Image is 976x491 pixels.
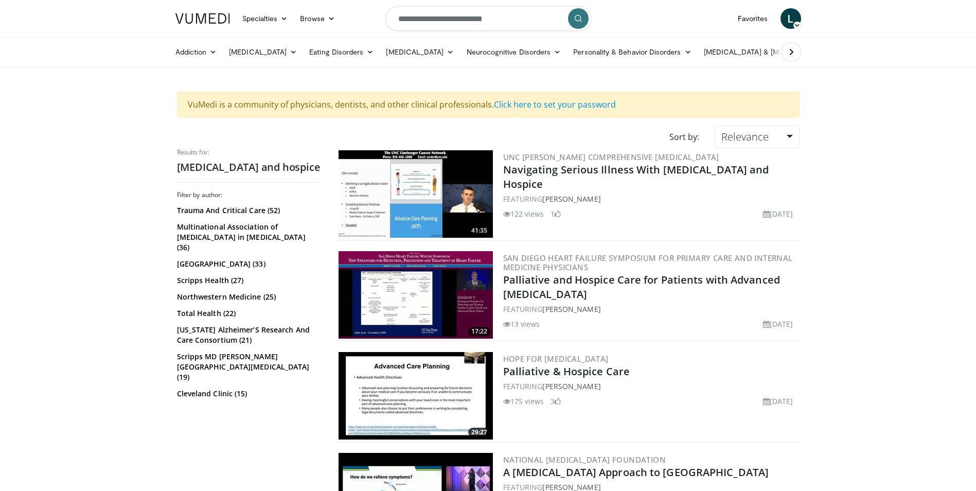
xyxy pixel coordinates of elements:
[460,42,567,62] a: Neurocognitive Disorders
[732,8,774,29] a: Favorites
[503,304,797,314] div: FEATURING
[503,319,540,329] li: 13 views
[339,251,493,339] img: 913d845d-c702-494d-91f0-dc486a9fa74e.300x170_q85_crop-smart_upscale.jpg
[468,428,490,437] span: 29:27
[503,253,793,272] a: San Diego Heart Failure Symposium for Primary Care and Internal Medicine Physicians
[169,42,223,62] a: Addiction
[503,381,797,392] div: FEATURING
[468,327,490,336] span: 17:22
[177,325,318,345] a: [US_STATE] Alzheimer’S Research And Care Consortium (21)
[177,205,318,216] a: Trauma And Critical Care (52)
[503,454,666,465] a: National [MEDICAL_DATA] Foundation
[503,364,630,378] a: Palliative & Hospice Care
[763,396,793,407] li: [DATE]
[339,150,493,238] a: 41:35
[551,396,561,407] li: 3
[503,396,544,407] li: 175 views
[542,381,600,391] a: [PERSON_NAME]
[551,208,561,219] li: 1
[715,126,799,148] a: Relevance
[385,6,591,31] input: Search topics, interventions
[339,150,493,238] img: efca5589-110f-4c77-b20c-2a8f9f23fa51.300x170_q85_crop-smart_upscale.jpg
[542,304,600,314] a: [PERSON_NAME]
[177,92,800,117] div: VuMedi is a community of physicians, dentists, and other clinical professionals.
[503,465,769,479] a: A [MEDICAL_DATA] Approach to [GEOGRAPHIC_DATA]
[339,352,493,440] a: 29:27
[177,308,318,319] a: Total Health (22)
[294,8,341,29] a: Browse
[380,42,460,62] a: [MEDICAL_DATA]
[339,352,493,440] img: 3e3ab53c-6e75-4ad9-801c-bd9c2b14071e.300x170_q85_crop-smart_upscale.jpg
[175,13,230,24] img: VuMedi Logo
[503,163,769,191] a: Navigating Serious Illness With [MEDICAL_DATA] and Hospice
[763,319,793,329] li: [DATE]
[494,99,616,110] a: Click here to set your password
[177,161,321,174] h2: [MEDICAL_DATA] and hospice
[698,42,845,62] a: [MEDICAL_DATA] & [MEDICAL_DATA]
[236,8,294,29] a: Specialties
[721,130,769,144] span: Relevance
[303,42,380,62] a: Eating Disorders
[177,191,321,199] h3: Filter by author:
[177,275,318,286] a: Scripps Health (27)
[177,222,318,253] a: Multinational Association of [MEDICAL_DATA] in [MEDICAL_DATA] (36)
[503,354,609,364] a: Hope for [MEDICAL_DATA]
[503,152,719,162] a: UNC [PERSON_NAME] Comprehensive [MEDICAL_DATA]
[177,352,318,382] a: Scripps MD [PERSON_NAME][GEOGRAPHIC_DATA][MEDICAL_DATA] (19)
[177,292,318,302] a: Northwestern Medicine (25)
[780,8,801,29] a: L
[503,194,797,204] div: FEATURING
[223,42,303,62] a: [MEDICAL_DATA]
[567,42,697,62] a: Personality & Behavior Disorders
[503,208,544,219] li: 122 views
[763,208,793,219] li: [DATE]
[177,148,321,156] p: Results for:
[177,389,318,399] a: Cleveland Clinic (15)
[339,251,493,339] a: 17:22
[662,126,707,148] div: Sort by:
[542,194,600,204] a: [PERSON_NAME]
[503,273,780,301] a: Palliative and Hospice Care for Patients with Advanced [MEDICAL_DATA]
[468,226,490,235] span: 41:35
[177,259,318,269] a: [GEOGRAPHIC_DATA] (33)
